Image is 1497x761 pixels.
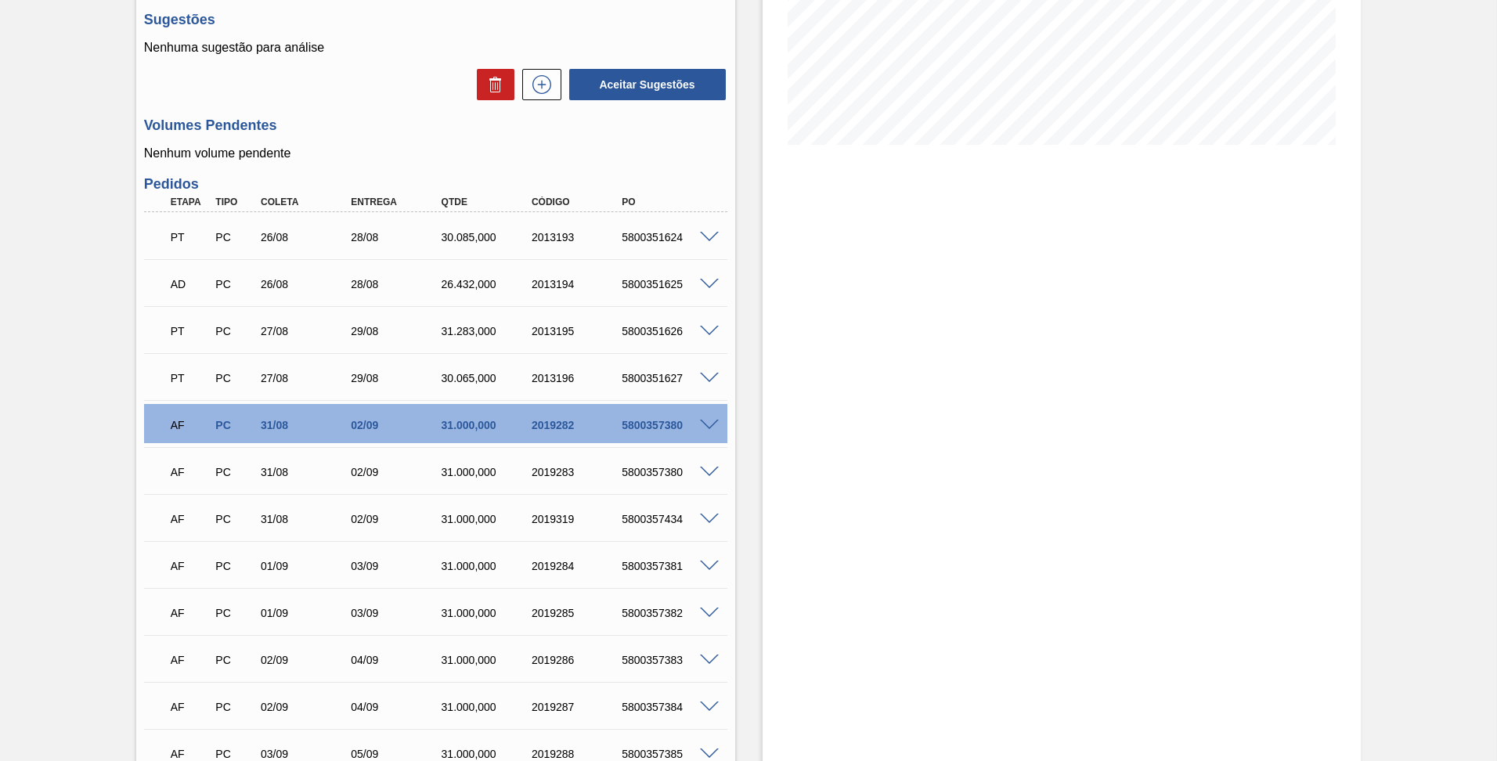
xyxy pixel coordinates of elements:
div: Pedido de Compra [211,231,258,243]
div: 5800357380 [618,466,719,478]
p: AF [171,607,210,619]
div: 5800357382 [618,607,719,619]
div: 2019283 [528,466,629,478]
div: 5800351624 [618,231,719,243]
div: Pedido de Compra [211,513,258,525]
div: Pedido de Compra [211,701,258,713]
div: 5800351627 [618,372,719,384]
div: 04/09/2025 [347,701,448,713]
div: 2013194 [528,278,629,290]
div: 01/09/2025 [257,607,358,619]
div: 31/08/2025 [257,419,358,431]
div: Aceitar Sugestões [561,67,727,102]
div: 02/09/2025 [347,513,448,525]
p: PT [171,372,210,384]
div: 26/08/2025 [257,278,358,290]
div: Entrega [347,197,448,207]
div: Aguardando Faturamento [167,643,214,677]
div: 28/08/2025 [347,278,448,290]
div: 31.000,000 [438,701,539,713]
div: 30.065,000 [438,372,539,384]
div: Aguardando Faturamento [167,690,214,724]
h3: Volumes Pendentes [144,117,727,134]
div: 02/09/2025 [257,701,358,713]
div: 04/09/2025 [347,654,448,666]
p: Nenhuma sugestão para análise [144,41,727,55]
div: 26.432,000 [438,278,539,290]
p: AF [171,466,210,478]
div: 29/08/2025 [347,372,448,384]
p: AF [171,654,210,666]
div: Aguardando Faturamento [167,408,214,442]
div: Pedido em Trânsito [167,220,214,254]
div: 5800357380 [618,419,719,431]
div: Pedido de Compra [211,372,258,384]
div: Pedido de Compra [211,748,258,760]
div: Tipo [211,197,258,207]
div: 2019285 [528,607,629,619]
div: 03/09/2025 [257,748,358,760]
div: Aguardando Faturamento [167,596,214,630]
p: PT [171,231,210,243]
div: 5800357385 [618,748,719,760]
div: 2013193 [528,231,629,243]
div: Código [528,197,629,207]
div: Etapa [167,197,214,207]
div: 2019284 [528,560,629,572]
div: 5800357383 [618,654,719,666]
div: 02/09/2025 [347,419,448,431]
p: AF [171,701,210,713]
div: 31.000,000 [438,419,539,431]
div: Aguardando Faturamento [167,549,214,583]
div: Aguardando Faturamento [167,502,214,536]
div: 27/08/2025 [257,372,358,384]
div: 31.000,000 [438,607,539,619]
div: 31/08/2025 [257,513,358,525]
div: 28/08/2025 [347,231,448,243]
div: Pedido em Trânsito [167,314,214,348]
div: 2013195 [528,325,629,337]
div: Coleta [257,197,358,207]
div: 31.000,000 [438,748,539,760]
div: 5800357384 [618,701,719,713]
div: Pedido de Compra [211,278,258,290]
div: 02/09/2025 [257,654,358,666]
div: Pedido em Trânsito [167,361,214,395]
div: 03/09/2025 [347,607,448,619]
div: Pedido de Compra [211,654,258,666]
p: PT [171,325,210,337]
div: 29/08/2025 [347,325,448,337]
div: Aguardando Descarga [167,267,214,301]
div: 2019319 [528,513,629,525]
div: 5800351625 [618,278,719,290]
div: Nova sugestão [514,69,561,100]
p: Nenhum volume pendente [144,146,727,160]
div: 03/09/2025 [347,560,448,572]
div: Pedido de Compra [211,325,258,337]
p: AF [171,560,210,572]
div: 30.085,000 [438,231,539,243]
div: 31.000,000 [438,466,539,478]
div: 2013196 [528,372,629,384]
div: Excluir Sugestões [469,69,514,100]
div: 5800351626 [618,325,719,337]
div: Pedido de Compra [211,607,258,619]
div: 05/09/2025 [347,748,448,760]
p: AF [171,748,210,760]
div: Aguardando Faturamento [167,455,214,489]
button: Aceitar Sugestões [569,69,726,100]
div: 31.000,000 [438,654,539,666]
div: 2019287 [528,701,629,713]
div: 31.000,000 [438,513,539,525]
div: Pedido de Compra [211,419,258,431]
h3: Pedidos [144,176,727,193]
div: Pedido de Compra [211,560,258,572]
div: 31/08/2025 [257,466,358,478]
div: 2019288 [528,748,629,760]
div: 31.000,000 [438,560,539,572]
div: 01/09/2025 [257,560,358,572]
div: Qtde [438,197,539,207]
p: AF [171,419,210,431]
div: 5800357381 [618,560,719,572]
p: AD [171,278,210,290]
